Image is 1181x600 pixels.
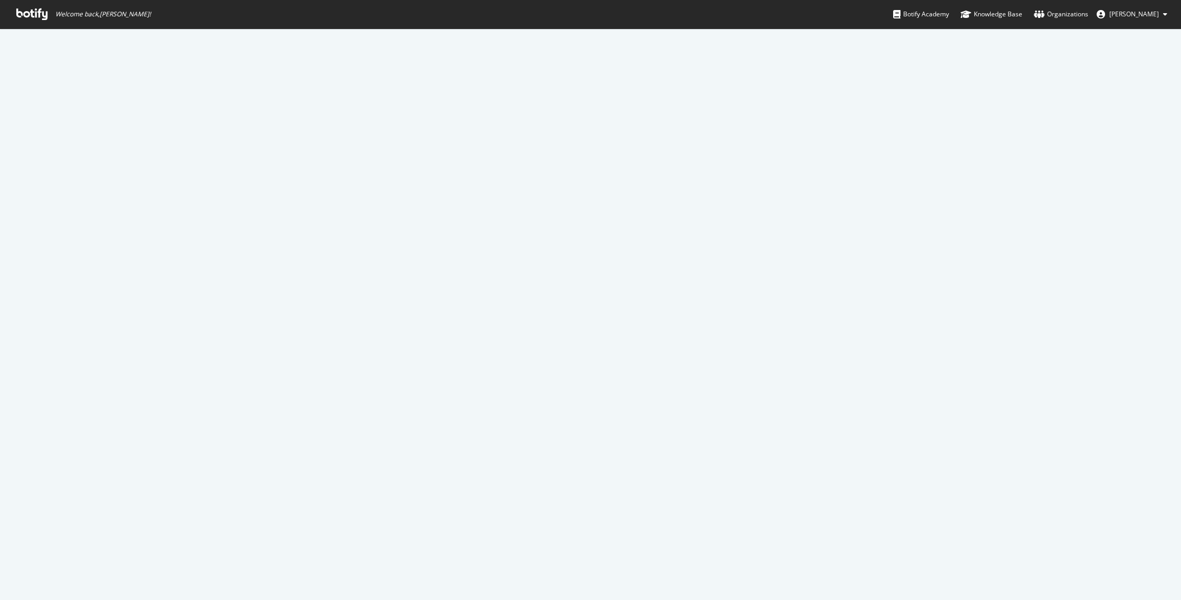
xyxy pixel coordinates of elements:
span: Olivier Job [1109,9,1159,18]
button: [PERSON_NAME] [1088,6,1176,23]
span: Welcome back, [PERSON_NAME] ! [55,10,151,18]
div: Botify Academy [893,9,949,20]
div: animation [553,287,628,325]
div: Organizations [1034,9,1088,20]
div: Knowledge Base [961,9,1022,20]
